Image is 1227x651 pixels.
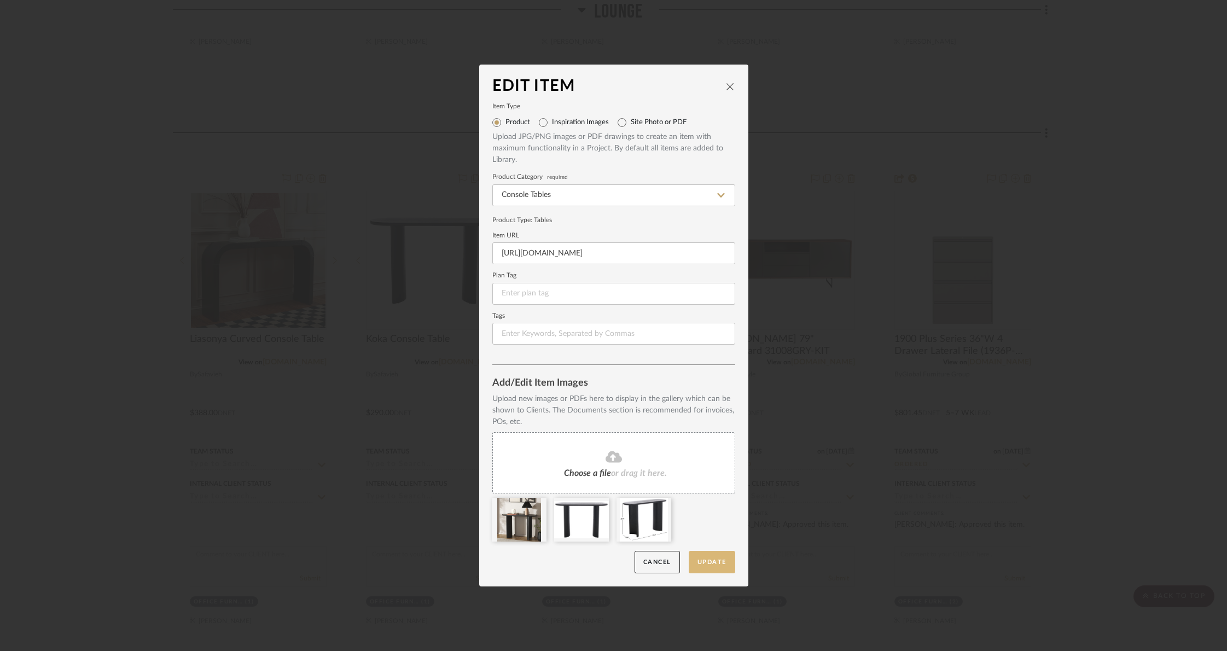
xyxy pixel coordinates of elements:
[492,104,735,109] label: Item Type
[492,184,735,206] input: Type a category to search and select
[689,551,735,573] button: Update
[492,273,735,278] label: Plan Tag
[611,469,667,478] span: or drag it here.
[552,118,609,127] label: Inspiration Images
[492,393,735,428] div: Upload new images or PDFs here to display in the gallery which can be shown to Clients. The Docum...
[492,323,735,345] input: Enter Keywords, Separated by Commas
[492,242,735,264] input: Enter URL
[725,82,735,91] button: close
[492,78,725,95] div: Edit Item
[531,217,552,223] span: : Tables
[492,283,735,305] input: Enter plan tag
[492,131,735,166] div: Upload JPG/PNG images or PDF drawings to create an item with maximum functionality in a Project. ...
[547,175,568,179] span: required
[492,114,735,131] mat-radio-group: Select item type
[492,378,735,389] div: Add/Edit Item Images
[631,118,687,127] label: Site Photo or PDF
[492,215,735,225] div: Product Type
[492,233,735,239] label: Item URL
[505,118,530,127] label: Product
[635,551,680,573] button: Cancel
[492,313,735,319] label: Tags
[564,469,611,478] span: Choose a file
[492,175,735,180] label: Product Category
